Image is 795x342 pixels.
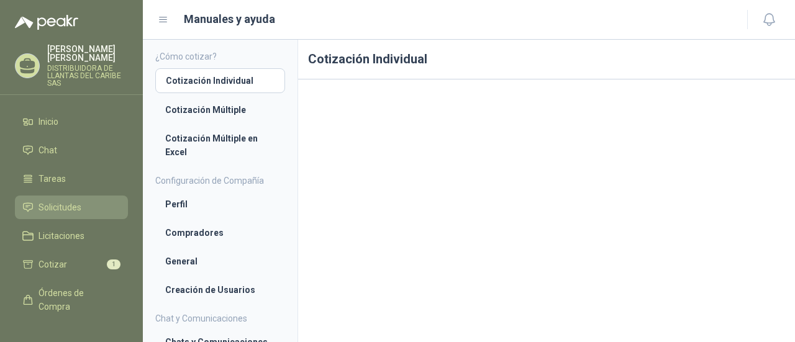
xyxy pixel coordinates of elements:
[165,283,275,297] li: Creación de Usuarios
[15,253,128,276] a: Cotizar1
[47,45,128,62] p: [PERSON_NAME] [PERSON_NAME]
[165,197,275,211] li: Perfil
[155,50,285,63] h4: ¿Cómo cotizar?
[15,196,128,219] a: Solicitudes
[15,281,128,318] a: Órdenes de Compra
[165,103,275,117] li: Cotización Múltiple
[39,115,58,128] span: Inicio
[39,172,66,186] span: Tareas
[15,224,128,248] a: Licitaciones
[155,250,285,273] a: General
[184,11,275,28] h1: Manuales y ayuda
[39,200,81,214] span: Solicitudes
[155,221,285,245] a: Compradores
[15,167,128,191] a: Tareas
[15,15,78,30] img: Logo peakr
[165,226,275,240] li: Compradores
[298,40,795,79] h1: Cotización Individual
[15,110,128,133] a: Inicio
[155,192,285,216] a: Perfil
[155,278,285,302] a: Creación de Usuarios
[155,98,285,122] a: Cotización Múltiple
[39,229,84,243] span: Licitaciones
[166,74,275,88] li: Cotización Individual
[165,254,275,268] li: General
[155,174,285,187] h4: Configuración de Compañía
[107,259,120,269] span: 1
[39,258,67,271] span: Cotizar
[155,312,285,325] h4: Chat y Comunicaciones
[39,286,116,313] span: Órdenes de Compra
[165,132,275,159] li: Cotización Múltiple en Excel
[155,127,285,164] a: Cotización Múltiple en Excel
[155,68,285,93] a: Cotización Individual
[47,65,128,87] p: DISTRIBUIDORA DE LLANTAS DEL CARIBE SAS
[15,138,128,162] a: Chat
[39,143,57,157] span: Chat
